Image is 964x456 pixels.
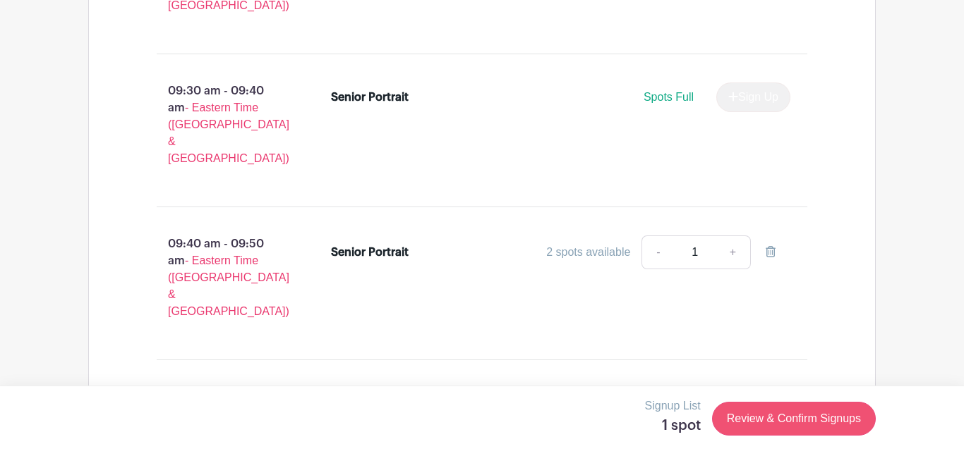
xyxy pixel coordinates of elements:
div: 2 spots available [546,244,630,261]
span: Spots Full [644,91,694,103]
div: Senior Portrait [331,244,409,261]
div: Senior Portrait [331,89,409,106]
span: - Eastern Time ([GEOGRAPHIC_DATA] & [GEOGRAPHIC_DATA]) [168,101,289,164]
a: Review & Confirm Signups [712,402,876,436]
a: - [641,235,674,269]
p: Signup List [645,398,701,414]
h5: 1 spot [645,417,701,434]
p: 09:30 am - 09:40 am [134,77,308,173]
p: 09:40 am - 09:50 am [134,230,308,326]
a: + [716,235,751,269]
span: - Eastern Time ([GEOGRAPHIC_DATA] & [GEOGRAPHIC_DATA]) [168,254,289,317]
